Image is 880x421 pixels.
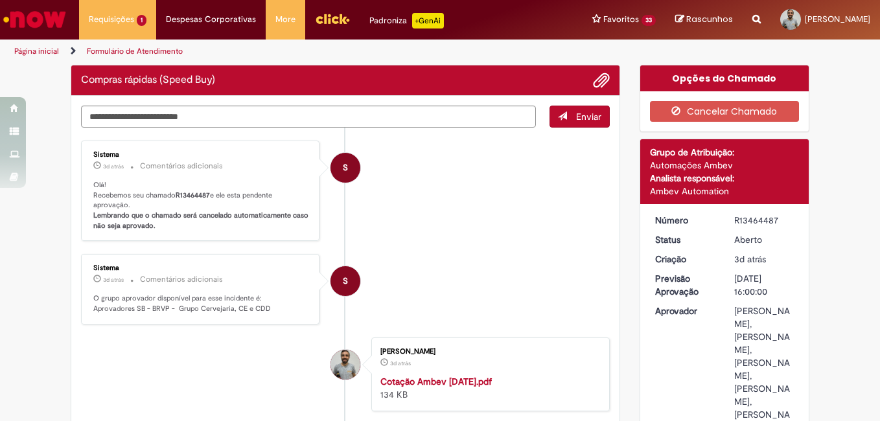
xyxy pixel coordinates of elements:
small: Comentários adicionais [140,161,223,172]
h2: Compras rápidas (Speed Buy) Histórico de tíquete [81,74,215,86]
span: Rascunhos [686,13,733,25]
time: 30/08/2025 06:34:06 [390,359,411,367]
div: Grupo de Atribuição: [650,146,800,159]
p: Olá! Recebemos seu chamado e ele esta pendente aprovação. [93,180,309,231]
div: 134 KB [380,375,596,401]
span: Enviar [576,111,601,122]
textarea: Digite sua mensagem aqui... [81,106,536,128]
span: Requisições [89,13,134,26]
time: 30/08/2025 06:34:30 [103,276,124,284]
b: R13464487 [176,190,210,200]
dt: Criação [645,253,725,266]
div: 30/08/2025 06:34:21 [734,253,794,266]
div: Ambev Automation [650,185,800,198]
span: More [275,13,295,26]
ul: Trilhas de página [10,40,577,63]
a: Página inicial [14,46,59,56]
time: 30/08/2025 06:34:33 [103,163,124,170]
dt: Previsão Aprovação [645,272,725,298]
div: Sistema [93,151,309,159]
span: 3d atrás [103,163,124,170]
div: [PERSON_NAME] [380,348,596,356]
div: Padroniza [369,13,444,28]
span: 1 [137,15,146,26]
button: Adicionar anexos [593,72,610,89]
span: 3d atrás [734,253,766,265]
time: 30/08/2025 06:34:21 [734,253,766,265]
p: +GenAi [412,13,444,28]
div: System [330,266,360,296]
b: Lembrando que o chamado será cancelado automaticamente caso não seja aprovado. [93,210,310,231]
small: Comentários adicionais [140,274,223,285]
div: Analista responsável: [650,172,800,185]
a: Rascunhos [675,14,733,26]
div: Sistema [93,264,309,272]
span: S [343,152,348,183]
img: ServiceNow [1,6,68,32]
button: Cancelar Chamado [650,101,800,122]
img: click_logo_yellow_360x200.png [315,9,350,28]
dt: Status [645,233,725,246]
span: 3d atrás [103,276,124,284]
div: Automações Ambev [650,159,800,172]
div: [DATE] 16:00:00 [734,272,794,298]
div: Opções do Chamado [640,65,809,91]
a: Cotação Ambev [DATE].pdf [380,376,492,387]
button: Enviar [550,106,610,128]
div: Aberto [734,233,794,246]
dt: Número [645,214,725,227]
div: System [330,153,360,183]
span: Favoritos [603,13,639,26]
p: O grupo aprovador disponível para esse incidente é: Aprovadores SB - BRVP - Grupo Cervejaria, CE ... [93,293,309,313]
span: Despesas Corporativas [166,13,256,26]
span: 3d atrás [390,359,411,367]
div: R13464487 [734,214,794,227]
a: Formulário de Atendimento [87,46,183,56]
div: Felipe Amaral Guimaraes [330,350,360,380]
span: [PERSON_NAME] [805,14,870,25]
span: 33 [642,15,656,26]
span: S [343,266,348,297]
dt: Aprovador [645,304,725,317]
